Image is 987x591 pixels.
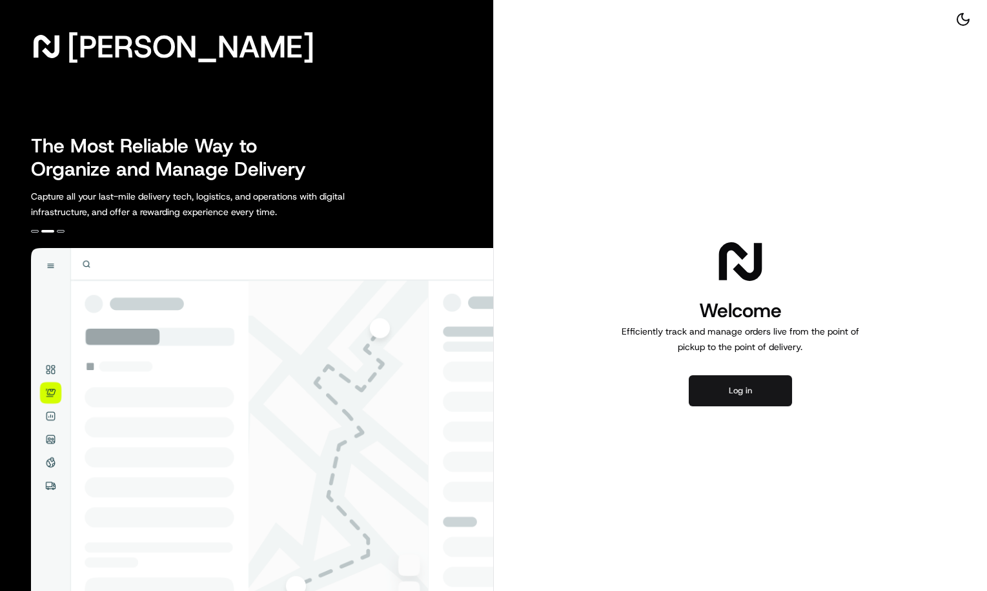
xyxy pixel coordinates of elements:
[31,134,320,181] h2: The Most Reliable Way to Organize and Manage Delivery
[67,34,314,59] span: [PERSON_NAME]
[689,375,792,406] button: Log in
[31,189,403,220] p: Capture all your last-mile delivery tech, logistics, and operations with digital infrastructure, ...
[616,324,864,355] p: Efficiently track and manage orders live from the point of pickup to the point of delivery.
[616,298,864,324] h1: Welcome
